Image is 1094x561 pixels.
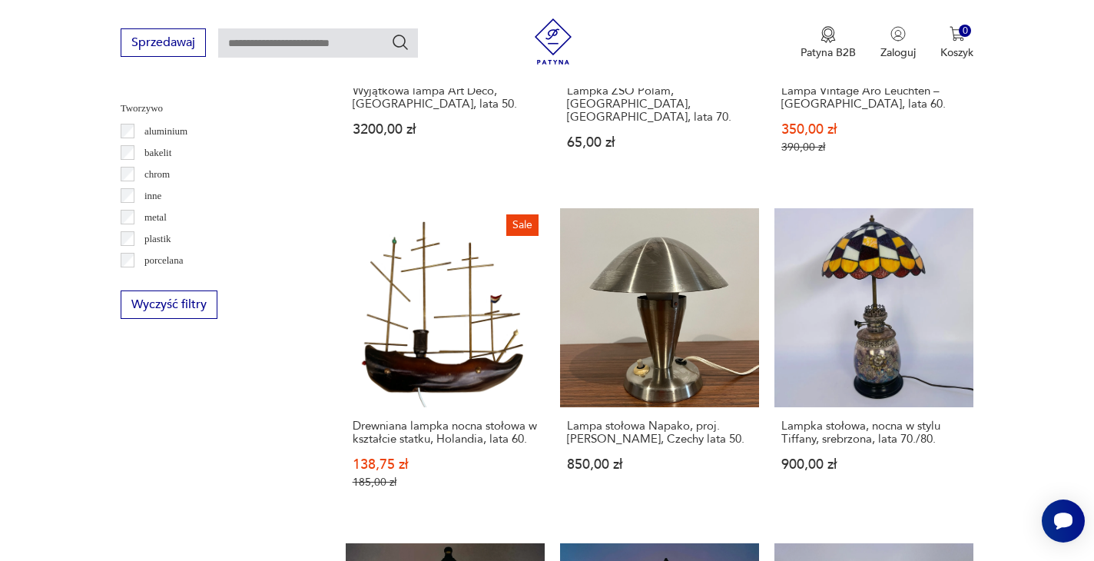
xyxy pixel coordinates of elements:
button: Wyczyść filtry [121,290,217,319]
p: Koszyk [940,45,973,60]
button: Sprzedawaj [121,28,206,57]
p: 900,00 zł [781,458,966,471]
a: Lampka stołowa, nocna w stylu Tiffany, srebrzona, lata 70./80.Lampka stołowa, nocna w stylu Tiffa... [774,208,973,519]
p: 65,00 zł [567,136,752,149]
p: Patyna B2B [801,45,856,60]
img: Ikona koszyka [950,26,965,41]
p: Zaloguj [880,45,916,60]
p: 185,00 zł [353,476,538,489]
p: 350,00 zł [781,123,966,136]
p: chrom [144,166,170,183]
button: Zaloguj [880,26,916,60]
div: 0 [959,25,972,38]
h3: Lampa stołowa Napako, proj. [PERSON_NAME], Czechy lata 50. [567,420,752,446]
a: Sprzedawaj [121,38,206,49]
p: 850,00 zł [567,458,752,471]
a: Lampa stołowa Napako, proj. Josef Hurka, Czechy lata 50.Lampa stołowa Napako, proj. [PERSON_NAME]... [560,208,759,519]
p: inne [144,188,161,204]
button: Szukaj [391,33,409,51]
p: porcelit [144,274,175,290]
p: porcelana [144,252,184,269]
button: Patyna B2B [801,26,856,60]
img: Ikona medalu [820,26,836,43]
p: plastik [144,231,171,247]
img: Patyna - sklep z meblami i dekoracjami vintage [530,18,576,65]
h3: Wyjątkowa lampa Art Deco, [GEOGRAPHIC_DATA], lata 50. [353,85,538,111]
p: 138,75 zł [353,458,538,471]
p: metal [144,209,167,226]
p: 390,00 zł [781,141,966,154]
h3: Lampka stołowa, nocna w stylu Tiffany, srebrzona, lata 70./80. [781,420,966,446]
a: SaleDrewniana lampka nocna stołowa w kształcie statku, Holandia, lata 60.Drewniana lampka nocna s... [346,208,545,519]
h3: Lampa Vintage Aro Leuchten – [GEOGRAPHIC_DATA], lata 60. [781,85,966,111]
p: bakelit [144,144,171,161]
button: 0Koszyk [940,26,973,60]
p: 3200,00 zł [353,123,538,136]
h3: Lampka ZSO Polam, [GEOGRAPHIC_DATA], [GEOGRAPHIC_DATA], lata 70. [567,85,752,124]
h3: Drewniana lampka nocna stołowa w kształcie statku, Holandia, lata 60. [353,420,538,446]
p: aluminium [144,123,187,140]
p: Tworzywo [121,100,309,117]
iframe: Smartsupp widget button [1042,500,1085,543]
img: Ikonka użytkownika [890,26,906,41]
a: Ikona medaluPatyna B2B [801,26,856,60]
